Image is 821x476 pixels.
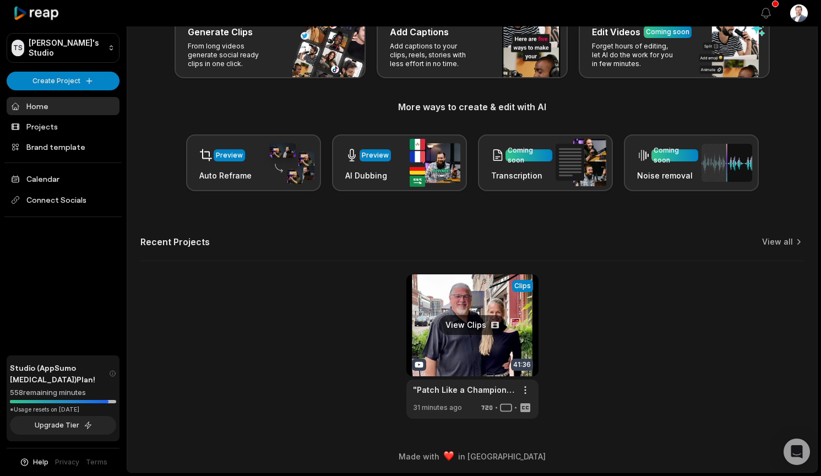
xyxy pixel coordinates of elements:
span: Connect Socials [7,190,119,210]
a: Home [7,97,119,115]
div: TS [12,40,24,56]
div: Coming soon [508,145,550,165]
a: Privacy [55,457,79,467]
h3: Auto Reframe [199,170,252,181]
a: Calendar [7,170,119,188]
button: Upgrade Tier [10,416,116,435]
img: ai_dubbing.png [410,139,460,187]
h3: Noise removal [637,170,698,181]
p: Add captions to your clips, reels, stories with less effort in no time. [390,42,475,68]
img: transcription.png [556,139,606,186]
img: noise_removal.png [702,144,752,182]
h3: Add Captions [390,25,449,39]
a: "Patch Like a Champion [DATE]" X39 with [PERSON_NAME] and [PERSON_NAME] & [PERSON_NAME] [413,384,514,396]
div: Coming soon [646,27,689,37]
h2: Recent Projects [140,236,210,247]
h3: AI Dubbing [345,170,391,181]
h3: More ways to create & edit with AI [140,100,804,113]
div: Open Intercom Messenger [784,439,810,465]
div: *Usage resets on [DATE] [10,407,116,413]
div: Preview [216,150,243,160]
a: Brand template [7,138,119,156]
span: Studio (AppSumo [MEDICAL_DATA]) Plan! [10,362,109,385]
a: View all [762,236,793,247]
div: 558 remaining minutes [10,388,116,397]
div: Preview [362,150,389,160]
p: [PERSON_NAME]'s Studio [29,38,104,58]
p: Forget hours of editing, let AI do the work for you in few minutes. [592,42,677,68]
button: Help [19,457,48,467]
div: Made with in [GEOGRAPHIC_DATA] [137,451,807,462]
h3: Generate Clips [188,25,253,39]
button: Create Project [7,72,119,90]
h3: Edit Videos [592,25,640,39]
span: Help [33,457,48,467]
img: auto_reframe.png [264,142,314,185]
h3: Transcription [491,170,552,181]
img: heart emoji [444,451,454,461]
a: Terms [86,457,107,467]
p: From long videos generate social ready clips in one click. [188,42,273,68]
a: Projects [7,117,119,136]
div: Coming soon [654,145,696,165]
